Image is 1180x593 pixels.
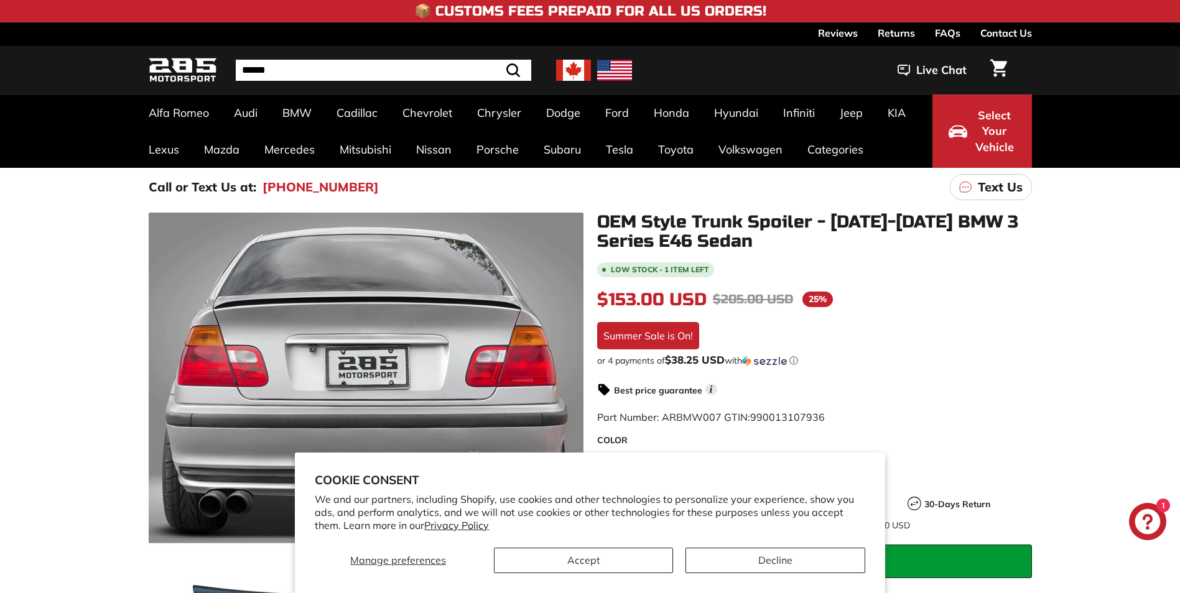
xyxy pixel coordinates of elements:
p: Call or Text Us at: [149,178,256,196]
button: Decline [685,548,865,573]
a: BMW [270,94,324,131]
a: Subaru [531,131,593,168]
a: Volkswagen [706,131,795,168]
h4: 📦 Customs Fees Prepaid for All US Orders! [414,4,766,19]
span: 25% [802,292,833,307]
input: Search [236,60,531,81]
span: $38.25 USD [665,353,725,366]
a: Contact Us [980,22,1032,44]
span: Select Your Vehicle [973,108,1016,155]
a: Alfa Romeo [136,94,221,131]
a: Mercedes [252,131,327,168]
a: Toyota [646,131,706,168]
a: Hyundai [702,94,771,131]
strong: Best price guarantee [614,385,702,396]
a: [PHONE_NUMBER] [262,178,379,196]
a: Porsche [464,131,531,168]
h2: Cookie consent [315,472,865,487]
a: Mazda [192,131,252,168]
a: Chevrolet [390,94,465,131]
inbox-online-store-chat: Shopify online store chat [1125,503,1170,543]
a: Jeep [827,94,875,131]
a: Infiniti [771,94,827,131]
a: Lexus [136,131,192,168]
label: COLOR [597,434,1032,447]
span: i [705,384,717,395]
span: 990013107936 [750,411,825,423]
a: Honda [641,94,702,131]
span: Part Number: ARBMW007 GTIN: [597,411,825,423]
a: Nissan [404,131,464,168]
a: Reviews [818,22,858,44]
a: Mitsubishi [327,131,404,168]
button: Manage preferences [315,548,481,573]
a: Dodge [534,94,593,131]
a: Chrysler [465,94,534,131]
a: Categories [795,131,876,168]
button: Live Chat [881,55,983,86]
div: Summer Sale is On! [597,322,699,349]
strong: 30-Days Return [924,499,990,510]
a: Cadillac [324,94,390,131]
a: Audi [221,94,270,131]
h1: OEM Style Trunk Spoiler - [DATE]-[DATE] BMW 3 Series E46 Sedan [597,213,1032,251]
span: Manage preferences [350,554,446,566]
button: Accept [494,548,673,573]
a: Tesla [593,131,646,168]
span: Low stock - 1 item left [611,266,709,274]
img: Logo_285_Motorsport_areodynamics_components [149,56,217,85]
span: $205.00 USD [713,292,793,307]
p: Text Us [978,178,1023,196]
div: or 4 payments of$38.25 USDwithSezzle Click to learn more about Sezzle [597,354,1032,367]
span: Live Chat [916,62,967,78]
button: Select Your Vehicle [932,94,1032,168]
span: $153.00 USD [597,289,707,310]
a: Returns [878,22,915,44]
a: FAQs [935,22,960,44]
a: Text Us [950,174,1032,200]
img: Sezzle [742,356,787,367]
a: KIA [875,94,918,131]
a: Privacy Policy [424,519,489,531]
div: or 4 payments of with [597,354,1032,367]
p: We and our partners, including Shopify, use cookies and other technologies to personalize your ex... [315,493,865,531]
a: Cart [983,49,1015,91]
a: Ford [593,94,641,131]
